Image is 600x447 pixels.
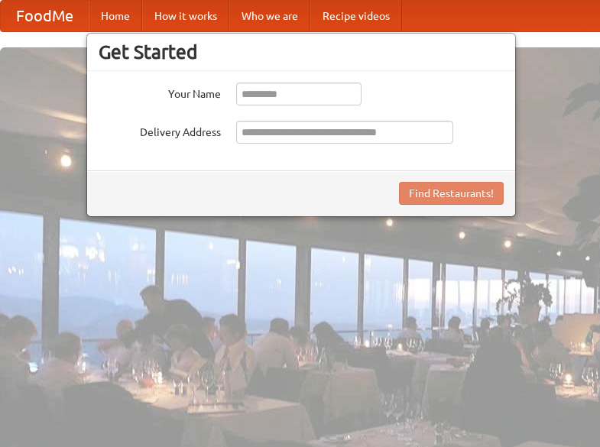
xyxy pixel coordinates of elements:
[229,1,310,31] a: Who we are
[1,1,89,31] a: FoodMe
[99,83,221,102] label: Your Name
[99,40,504,63] h3: Get Started
[99,121,221,140] label: Delivery Address
[89,1,142,31] a: Home
[399,182,504,205] button: Find Restaurants!
[310,1,402,31] a: Recipe videos
[142,1,229,31] a: How it works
